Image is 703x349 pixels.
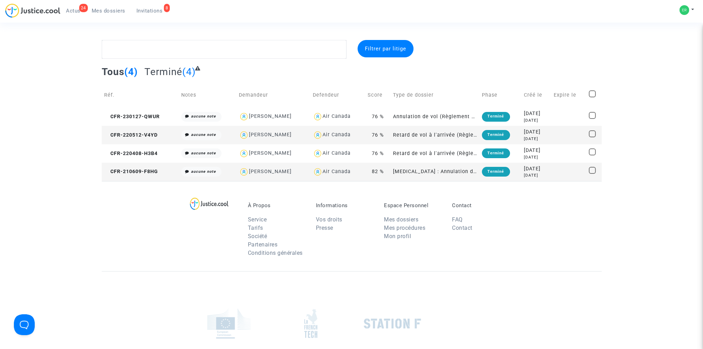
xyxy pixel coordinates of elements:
div: [PERSON_NAME] [249,150,292,156]
span: Filtrer par litige [365,46,406,52]
div: [DATE] [524,147,549,154]
i: aucune note [191,151,216,155]
div: Air Canada [323,132,351,138]
img: jc-logo.svg [5,3,60,18]
p: Espace Personnel [384,202,442,209]
td: Demandeur [236,83,310,107]
td: Score [365,83,391,107]
div: [PERSON_NAME] [249,169,292,174]
a: 24Actus [60,6,86,16]
td: Créé le [521,83,551,107]
span: (4) [124,66,138,78]
span: Actus [66,8,81,14]
span: Terminé [144,66,182,78]
img: icon-user.svg [313,148,323,159]
p: À Propos [248,202,306,209]
td: Expire le [551,83,586,107]
iframe: Help Scout Beacon - Open [14,314,35,335]
span: CFR-230127-QWUR [104,114,160,120]
img: europe_commision.png [207,308,251,339]
a: Presse [316,225,333,231]
div: [DATE] [524,172,549,178]
div: Air Canada [323,150,351,156]
i: aucune note [191,169,216,174]
div: [PERSON_NAME] [249,113,292,119]
i: aucune note [191,114,216,119]
div: 8 [164,4,170,12]
span: 76 % [372,132,384,138]
a: FAQ [452,216,463,223]
img: icon-user.svg [239,130,249,140]
a: Contact [452,225,472,231]
a: 8Invitations [131,6,168,16]
img: icon-user.svg [313,112,323,122]
img: 593637cea3e2098a24bc43b225ee4d78 [679,5,689,15]
span: Invitations [136,8,163,14]
img: logo-lg.svg [190,197,228,210]
img: icon-user.svg [313,167,323,177]
a: Mes dossiers [86,6,131,16]
div: Terminé [482,112,510,122]
img: icon-user.svg [313,130,323,140]
a: Conditions générales [248,250,303,256]
a: Service [248,216,267,223]
div: Air Canada [323,169,351,174]
div: [DATE] [524,154,549,160]
a: Mon profil [384,233,411,240]
td: Annulation de vol (Règlement CE n°261/2004) [391,107,479,126]
p: Contact [452,202,510,209]
td: Defendeur [310,83,366,107]
span: Tous [102,66,124,78]
div: [DATE] [524,165,549,173]
a: Partenaires [248,241,278,248]
span: CFR-210609-F8HG [104,169,158,174]
td: Retard de vol à l'arrivée (Règlement CE n°261/2004) [391,126,479,144]
span: CFR-220512-V4YD [104,132,158,138]
img: icon-user.svg [239,148,249,159]
div: [DATE] [524,136,549,142]
td: Notes [179,83,236,107]
div: Air Canada [323,113,351,119]
span: Mes dossiers [92,8,125,14]
td: Retard de vol à l'arrivée (Règlement CE n°261/2004) [391,144,479,163]
a: Société [248,233,267,240]
td: Phase [479,83,521,107]
img: icon-user.svg [239,112,249,122]
a: Mes dossiers [384,216,418,223]
div: [DATE] [524,128,549,136]
span: 82 % [372,169,384,174]
span: 76 % [372,151,384,156]
p: Informations [316,202,374,209]
div: [PERSON_NAME] [249,132,292,138]
a: Vos droits [316,216,342,223]
img: stationf.png [364,318,421,329]
div: Terminé [482,130,510,140]
td: Réf. [102,83,179,107]
img: icon-user.svg [239,167,249,177]
span: CFR-220408-H3B4 [104,151,158,156]
td: Type de dossier [391,83,479,107]
a: Tarifs [248,225,263,231]
i: aucune note [191,132,216,137]
span: 76 % [372,114,384,120]
div: 24 [79,4,88,12]
div: Terminé [482,148,510,158]
img: french_tech.png [304,309,317,338]
span: (4) [182,66,196,78]
a: Mes procédures [384,225,425,231]
td: [MEDICAL_DATA] : Annulation de vol vers ou depuis la [GEOGRAPHIC_DATA] [391,163,479,181]
div: [DATE] [524,117,549,123]
div: Terminé [482,167,510,177]
div: [DATE] [524,110,549,117]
